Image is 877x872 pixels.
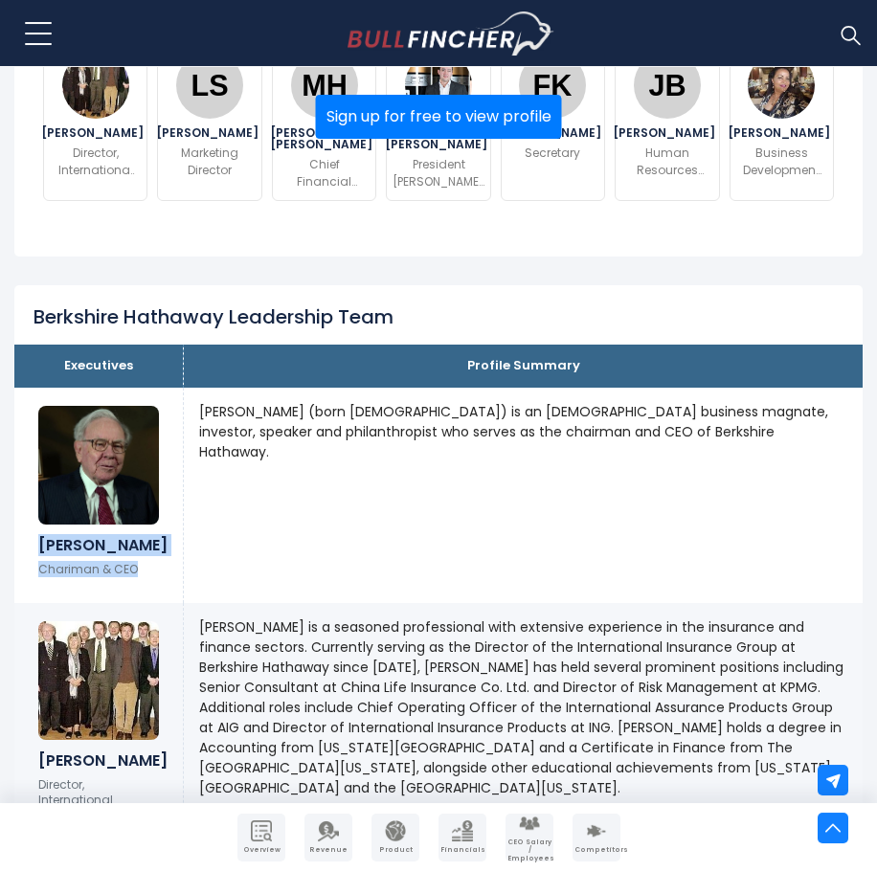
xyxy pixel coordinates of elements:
[742,145,821,179] p: Business Development Manager
[730,39,834,201] a: Margret Svavarsdottir [PERSON_NAME] Business Development Manager
[438,814,486,861] a: Company Financials
[613,127,721,139] span: [PERSON_NAME]
[291,52,358,119] img: Marc David Hamburg
[385,127,493,150] span: [PERSON_NAME] [PERSON_NAME]
[499,127,607,139] span: [PERSON_NAME]
[38,406,159,525] img: Warren Buffett
[519,52,586,119] img: Forrest N. Krutter
[574,846,618,854] span: Competitors
[304,814,352,861] a: Company Revenue
[38,621,159,740] img: Clint Aristo
[393,156,484,190] p: President [PERSON_NAME] Europe & Africa - A Berkshire Hathaway Company
[56,145,135,179] p: Director, International Insurance Group
[348,11,554,56] img: Bullfincher logo
[615,39,719,201] a: Jennifer Ross-Budd [PERSON_NAME] Human Resources Manager
[573,814,620,861] a: Company Competitors
[348,11,553,56] a: Go to homepage
[34,304,394,329] h2: Berkshire Hathaway Leadership Team
[169,145,249,179] p: Marketing Director
[199,617,847,798] p: [PERSON_NAME] is a seasoned professional with extensive experience in the insurance and finance s...
[272,39,376,201] a: Marc David Hamburg [PERSON_NAME] [PERSON_NAME] Chief Financial Officer
[748,52,815,119] img: Margret Svavarsdottir
[38,536,159,554] h6: [PERSON_NAME]
[62,52,129,119] img: Clint Aristo
[41,127,149,139] span: [PERSON_NAME]
[306,846,350,854] span: Revenue
[157,39,261,201] a: Lindsey Sabol [PERSON_NAME] Marketing Director
[38,751,159,770] h6: [PERSON_NAME]
[440,846,484,854] span: Financials
[176,52,243,119] img: Lindsey Sabol
[728,127,836,139] span: [PERSON_NAME]
[316,95,562,139] button: Sign up for free to view profile
[405,52,472,119] img: Javier Hernandez Reta
[371,814,419,861] a: Company Product/Geography
[506,814,553,861] a: Company Employees
[38,562,159,577] p: Chariman & CEO
[38,777,159,822] p: Director, International Insurance Group
[525,145,580,162] p: Secretary
[29,358,169,374] p: Executives
[627,145,707,179] p: Human Resources Manager
[373,846,417,854] span: Product
[507,838,551,862] span: CEO Salary / Employees
[239,846,283,854] span: Overview
[156,127,264,139] span: [PERSON_NAME]
[237,814,285,861] a: Company Overview
[43,39,147,201] a: Clint Aristo [PERSON_NAME] Director, International Insurance Group
[198,358,848,374] p: Profile Summary
[270,127,378,150] span: [PERSON_NAME] [PERSON_NAME]
[634,52,701,119] img: Jennifer Ross-Budd
[284,156,364,190] p: Chief Financial Officer
[199,402,847,462] p: [PERSON_NAME] (born [DEMOGRAPHIC_DATA]) is an [DEMOGRAPHIC_DATA] business magnate, investor, spea...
